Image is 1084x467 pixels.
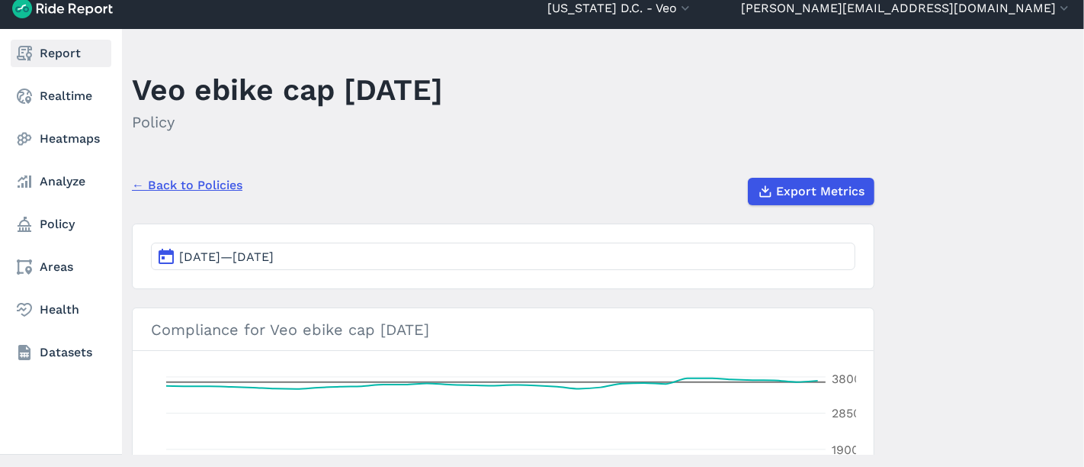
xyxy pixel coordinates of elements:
[11,211,111,238] a: Policy
[11,296,111,324] a: Health
[776,182,864,201] span: Export Metrics
[11,82,111,110] a: Realtime
[832,372,861,386] tspan: 3800
[151,243,855,270] button: [DATE]—[DATE]
[132,69,443,111] h1: Veo ebike cap [DATE]
[11,125,111,153] a: Heatmaps
[179,250,274,264] span: [DATE]—[DATE]
[133,308,874,351] h3: Compliance for Veo ebike cap [DATE]
[832,406,861,420] tspan: 2850
[832,443,859,457] tspan: 1900
[748,178,874,205] button: Export Metrics
[11,339,111,366] a: Datasets
[11,168,111,195] a: Analyze
[132,176,242,195] a: ← Back to Policies
[11,40,111,67] a: Report
[132,111,443,134] h2: Policy
[11,253,111,281] a: Areas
